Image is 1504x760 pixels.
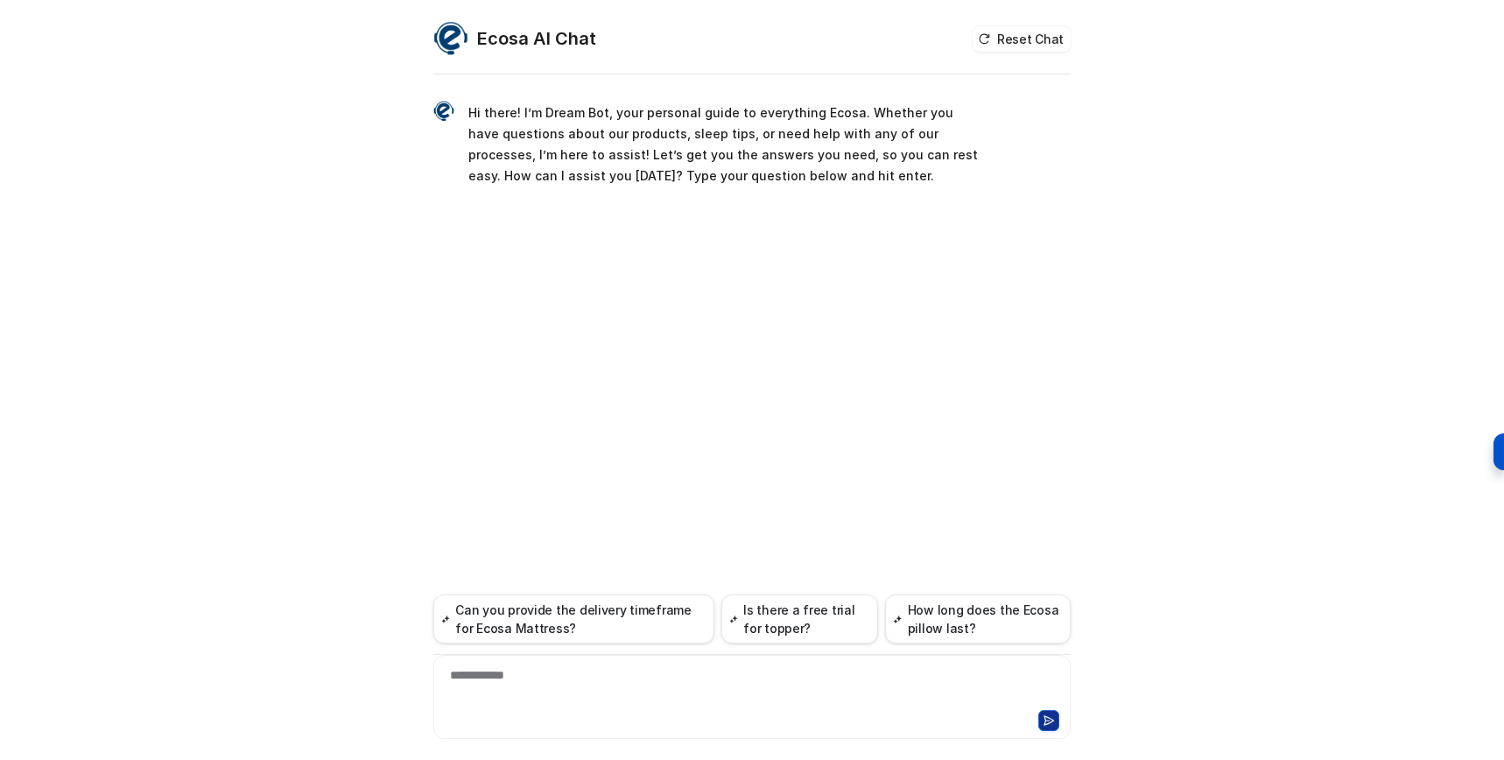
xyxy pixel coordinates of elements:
p: Hi there! I’m Dream Bot, your personal guide to everything Ecosa. Whether you have questions abou... [468,102,980,186]
button: Is there a free trial for topper? [721,595,878,644]
button: Reset Chat [973,26,1071,52]
img: Widget [433,101,454,122]
img: Widget [433,21,468,56]
h2: Ecosa AI Chat [477,26,596,51]
button: How long does the Ecosa pillow last? [885,595,1071,644]
button: Can you provide the delivery timeframe for Ecosa Mattress? [433,595,714,644]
